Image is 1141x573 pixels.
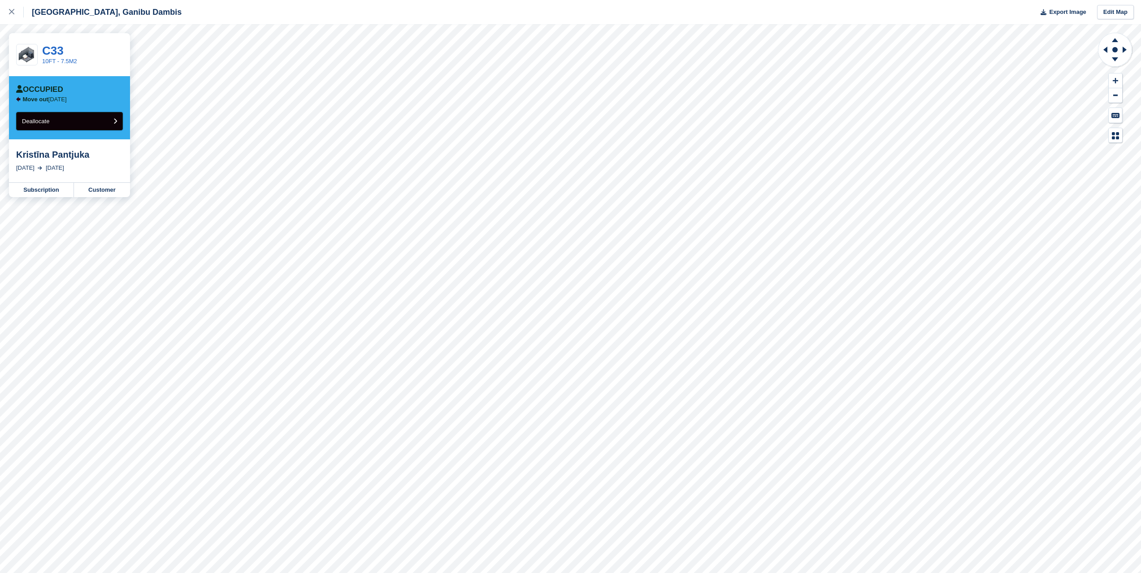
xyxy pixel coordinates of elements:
[1109,73,1122,88] button: Zoom In
[1109,88,1122,103] button: Zoom Out
[1097,5,1134,20] a: Edit Map
[1049,8,1086,17] span: Export Image
[74,183,130,197] a: Customer
[16,112,123,130] button: Deallocate
[1109,108,1122,123] button: Keyboard Shortcuts
[24,7,182,17] div: [GEOGRAPHIC_DATA], Ganibu Dambis
[16,164,35,172] div: [DATE]
[1035,5,1086,20] button: Export Image
[16,149,123,160] div: Kristīna Pantjuka
[23,96,67,103] p: [DATE]
[1109,128,1122,143] button: Map Legend
[9,183,74,197] a: Subscription
[42,58,77,65] a: 10FT - 7.5M2
[42,44,64,57] a: С33
[16,85,63,94] div: Occupied
[46,164,64,172] div: [DATE]
[38,166,42,170] img: arrow-right-light-icn-cde0832a797a2874e46488d9cf13f60e5c3a73dbe684e267c42b8395dfbc2abf.svg
[16,97,21,102] img: arrow-left-icn-90495f2de72eb5bd0bd1c3c35deca35cc13f817d75bef06ecd7c0b315636ce7e.svg
[23,96,48,103] span: Move out
[17,45,37,64] img: 10_ft.png
[22,118,49,125] span: Deallocate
